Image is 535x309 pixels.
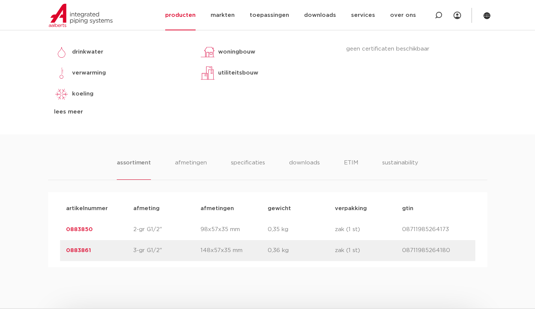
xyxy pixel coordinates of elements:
[218,48,255,57] p: woningbouw
[133,246,200,255] p: 3-gr G1/2"
[72,90,93,99] p: koeling
[402,225,469,234] p: 08711985264173
[54,45,69,60] img: drinkwater
[200,246,268,255] p: 148x57x35 mm
[402,204,469,213] p: gtin
[346,45,481,54] p: geen certificaten beschikbaar
[133,225,200,234] p: 2-gr G1/2"
[175,158,207,180] li: afmetingen
[268,246,335,255] p: 0,36 kg
[268,225,335,234] p: 0,35 kg
[133,204,200,213] p: afmeting
[72,48,103,57] p: drinkwater
[289,158,320,180] li: downloads
[200,204,268,213] p: afmetingen
[218,69,258,78] p: utiliteitsbouw
[382,158,418,180] li: sustainability
[335,246,402,255] p: zak (1 st)
[66,248,91,253] a: 0883861
[66,204,133,213] p: artikelnummer
[54,87,69,102] img: koeling
[402,246,469,255] p: 08711985264180
[54,66,69,81] img: verwarming
[72,69,106,78] p: verwarming
[231,158,265,180] li: specificaties
[335,225,402,234] p: zak (1 st)
[117,158,151,180] li: assortiment
[335,204,402,213] p: verpakking
[54,107,189,116] div: lees meer
[200,225,268,234] p: 98x57x35 mm
[268,204,335,213] p: gewicht
[344,158,358,180] li: ETIM
[200,45,215,60] img: woningbouw
[200,66,215,81] img: utiliteitsbouw
[66,227,93,232] a: 0883850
